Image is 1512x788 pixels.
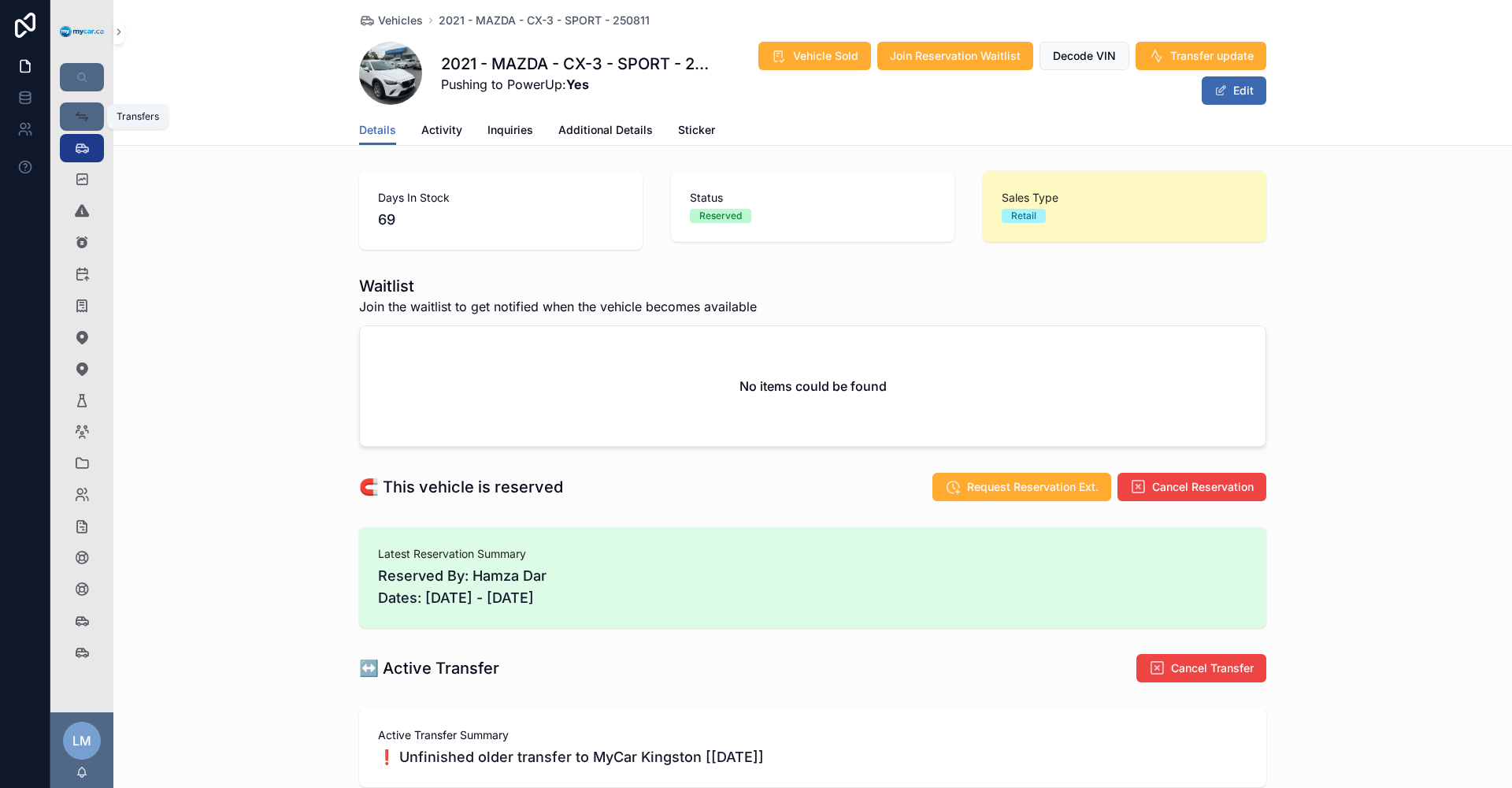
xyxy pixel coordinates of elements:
span: Join Reservation Waitlist [890,48,1021,64]
span: Cancel Reservation [1152,479,1254,495]
h1: Waitlist [359,275,757,297]
button: Decode VIN [1039,42,1129,70]
span: Sales Type [1002,190,1247,206]
a: Additional Details [558,116,653,147]
button: Vehicle Sold [758,42,871,70]
span: Vehicles [378,13,423,28]
strong: Yes [566,76,589,92]
span: ❗ Unfinished older transfer to MyCar Kingston [[DATE]] [378,746,1247,768]
button: Request Reservation Ext. [932,473,1111,501]
div: Transfers [117,110,159,123]
span: Additional Details [558,122,653,138]
button: Edit [1202,76,1266,105]
h2: No items could be found [739,377,887,396]
button: Transfer update [1136,42,1266,70]
span: Active Transfer Summary [378,727,1247,743]
a: Activity [421,116,462,147]
span: LM [72,731,91,750]
span: Reserved By: Hamza Dar Dates: [DATE] - [DATE] [378,565,1247,609]
span: Status [690,190,936,206]
a: 2021 - MAZDA - CX-3 - SPORT - 250811 [439,13,650,28]
span: Latest Reservation Summary [378,546,1247,562]
div: scrollable content [50,91,113,687]
span: Sticker [678,122,715,138]
img: App logo [60,26,104,38]
a: Inquiries [487,116,533,147]
h1: 2021 - MAZDA - CX-3 - SPORT - 250811 [441,53,716,75]
span: Vehicle Sold [793,48,858,64]
span: Transfer update [1170,48,1254,64]
div: Reserved [699,209,742,223]
span: Pushing to PowerUp: [441,75,716,94]
span: Cancel Transfer [1171,660,1254,676]
button: Join Reservation Waitlist [877,42,1033,70]
span: Join the waitlist to get notified when the vehicle becomes available [359,297,757,316]
span: Details [359,122,396,138]
span: Decode VIN [1053,48,1116,64]
button: Cancel Reservation [1117,473,1266,501]
div: Retail [1011,209,1036,223]
h1: ↔️ Active Transfer [359,657,499,679]
button: Cancel Transfer [1136,654,1266,682]
span: Request Reservation Ext. [967,479,1099,495]
a: Sticker [678,116,715,147]
span: Inquiries [487,122,533,138]
a: Details [359,116,396,146]
a: Vehicles [359,13,423,28]
h1: 🧲 This vehicle is reserved [359,476,563,498]
span: Activity [421,122,462,138]
span: 69 [378,209,624,231]
span: Days In Stock [378,190,624,206]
